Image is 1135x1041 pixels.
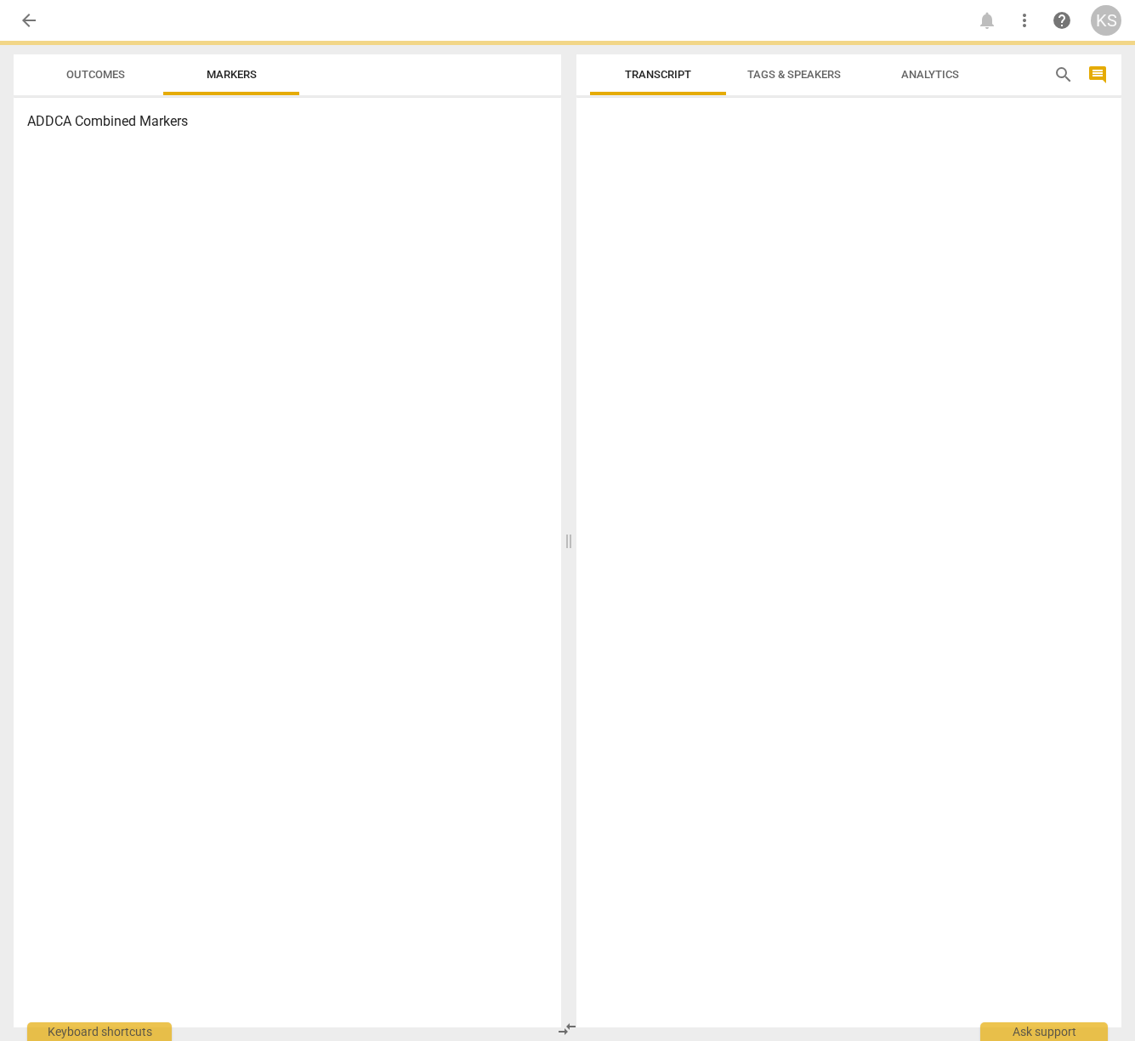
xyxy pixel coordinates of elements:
span: help [1052,10,1072,31]
span: Analytics [901,68,959,81]
span: Tags & Speakers [747,68,841,81]
span: search [1053,65,1074,85]
span: comment [1087,65,1108,85]
span: compare_arrows [557,1019,577,1039]
button: KS [1091,5,1121,36]
span: Markers [207,68,257,81]
button: Show/Hide comments [1084,61,1111,88]
div: Ask support [980,1022,1108,1041]
span: more_vert [1014,10,1035,31]
span: arrow_back [19,10,39,31]
span: Outcomes [66,68,125,81]
h3: ADDCA Combined Markers [27,111,548,132]
a: Help [1047,5,1077,36]
button: Search [1050,61,1077,88]
div: Keyboard shortcuts [27,1022,172,1041]
span: Transcript [625,68,691,81]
